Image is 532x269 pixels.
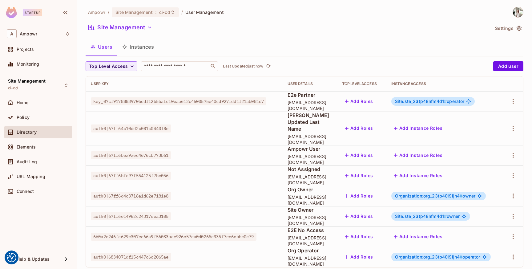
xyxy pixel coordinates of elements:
button: Users [86,39,117,55]
button: Add Roles [342,171,376,181]
span: 660a2e246fc629c307ee66a9f56033bae926c57ea0d0265e335f7ee6cbbc0c79 [91,233,256,241]
button: refresh [264,63,272,70]
img: SReyMgAAAABJRU5ErkJggg== [6,7,17,18]
span: # [444,99,447,104]
span: A [7,29,17,38]
span: Not Assigned [288,166,332,173]
span: Monitoring [17,62,39,67]
span: ci-cd [159,9,170,15]
span: auth0|67ff6d4c3718a1d62e7181e8 [91,192,171,200]
button: Add Instance Roles [391,124,445,133]
span: auth0|67ff64c10dd2c081c0440f8e [91,124,171,132]
span: ci-cd [8,86,18,91]
button: Site Management [86,22,155,32]
span: Help & Updates [17,257,50,262]
span: owner [395,194,475,198]
span: [EMAIL_ADDRESS][DOMAIN_NAME] [288,194,332,206]
span: # [444,214,447,219]
span: Audit Log [17,159,37,164]
span: auth0|6834071df15c447c6c2065ae [91,253,171,261]
button: Consent Preferences [7,253,16,262]
button: Add user [493,61,523,71]
span: [EMAIL_ADDRESS][DOMAIN_NAME] [288,153,332,165]
button: Top Level Access [86,61,137,71]
span: Org Owner [288,186,332,193]
span: [EMAIL_ADDRESS][DOMAIN_NAME] [288,100,332,111]
span: Organization:org_23tp40l9ljh4 [395,193,463,198]
span: E2e Partner [288,92,332,98]
span: operator [395,99,465,104]
li: / [181,9,183,15]
div: User Key [91,81,278,86]
button: Add Roles [342,150,376,160]
button: Settings [493,23,523,33]
button: Add Roles [342,232,376,242]
span: Policy [17,115,30,120]
span: Workspace: Ampowr [20,31,37,36]
span: Elements [17,145,36,149]
li: / [108,9,109,15]
button: Add Instance Roles [391,232,445,242]
span: Site:ste_23tp48nfm4d1 [395,99,447,104]
span: Top Level Access [89,63,128,70]
button: Add Roles [342,124,376,133]
span: [EMAIL_ADDRESS][DOMAIN_NAME] [288,214,332,226]
button: Add Roles [342,191,376,201]
div: User Details [288,81,332,86]
div: Top Level Access [342,81,381,86]
span: Site Management [115,9,153,15]
span: Ampowr User [288,145,332,152]
span: [EMAIL_ADDRESS][DOMAIN_NAME] [288,133,332,145]
span: E2E No Access [288,227,332,234]
span: auth0|67ff6bea9aed4676cb773b61 [91,151,171,159]
span: Org Operator [288,247,332,254]
div: Instance Access [391,81,497,86]
span: Organization:org_23tp40l9ljh4 [395,254,463,259]
span: [EMAIL_ADDRESS][DOMAIN_NAME] [288,255,332,267]
span: Directory [17,130,37,135]
span: URL Mapping [17,174,45,179]
p: Last Updated just now [223,64,263,69]
button: Add Roles [342,96,376,106]
span: User Management [185,9,224,15]
img: Ali Samei [513,7,523,17]
button: Add Roles [342,211,376,221]
button: Add Roles [342,252,376,262]
span: [PERSON_NAME] Updated Last Name [288,112,332,132]
span: [EMAIL_ADDRESS][DOMAIN_NAME] [288,174,332,185]
span: # [460,193,462,198]
span: Connect [17,189,34,194]
span: [EMAIL_ADDRESS][DOMAIN_NAME] [288,235,332,247]
span: Projects [17,47,34,52]
span: key_07cf9178883970bddf12b5bafc10eaa612c4500575e40cd927fdd1f21ab081d7 [91,97,266,105]
img: Revisit consent button [7,253,16,262]
span: # [460,254,462,259]
span: Home [17,100,29,105]
span: operator [395,255,480,259]
button: Add Instance Roles [391,150,445,160]
div: Startup [23,9,42,16]
button: Add Instance Roles [391,171,445,181]
span: owner [395,214,460,219]
span: Site Owner [288,206,332,213]
span: refresh [266,63,271,69]
span: Site Management [8,79,46,84]
span: auth0|67ff6e14962c24317eea3105 [91,212,171,220]
span: the active workspace [88,9,105,15]
button: Instances [117,39,159,55]
span: Click to refresh data [263,63,272,70]
span: : [155,10,157,15]
span: Site:ste_23tp48nfm4d1 [395,214,447,219]
span: auth0|67ff6bfc97f554125f7bc056 [91,172,171,180]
